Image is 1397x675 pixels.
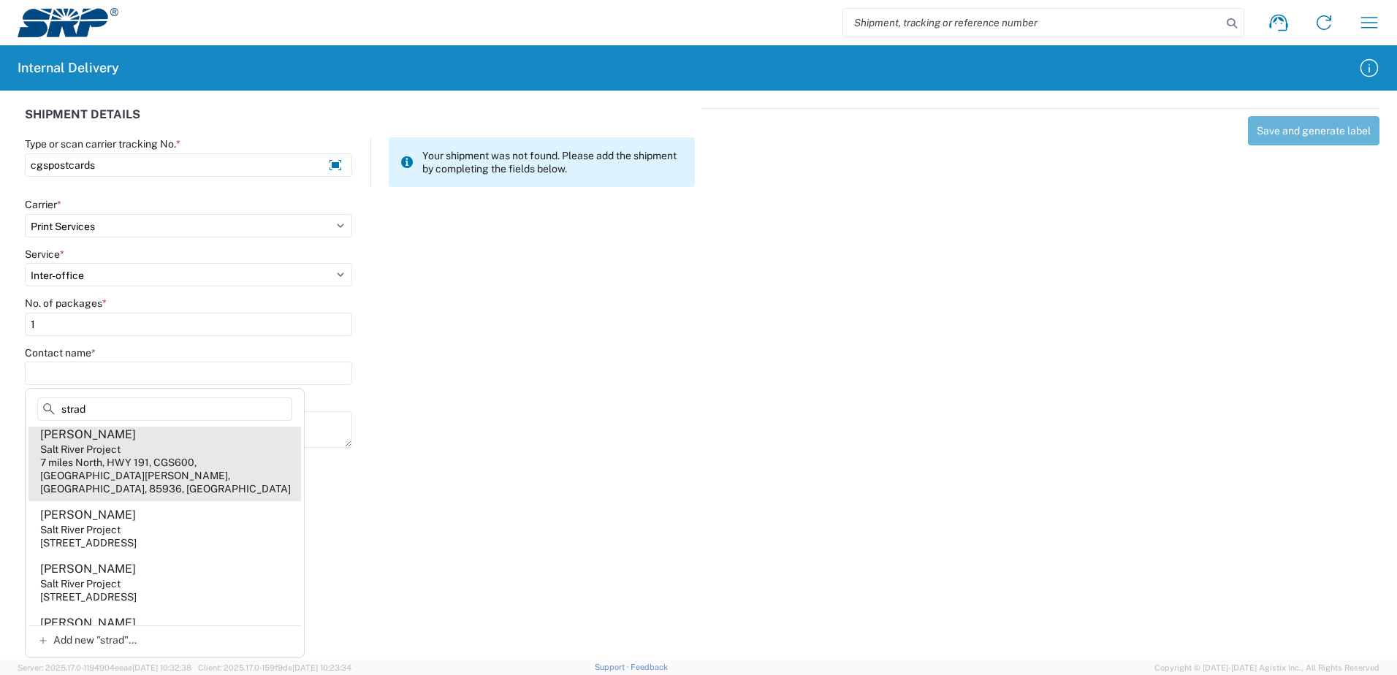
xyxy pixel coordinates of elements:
[292,663,351,672] span: [DATE] 10:23:34
[40,577,121,590] div: Salt River Project
[40,523,121,536] div: Salt River Project
[18,663,191,672] span: Server: 2025.17.0-1194904eeae
[40,536,137,549] div: [STREET_ADDRESS]
[40,443,121,456] div: Salt River Project
[40,456,295,495] div: 7 miles North, HWY 191, CGS600, [GEOGRAPHIC_DATA][PERSON_NAME], [GEOGRAPHIC_DATA], 85936, [GEOGRA...
[422,149,683,175] span: Your shipment was not found. Please add the shipment by completing the fields below.
[25,248,64,261] label: Service
[25,108,695,137] div: SHIPMENT DETAILS
[1154,661,1379,674] span: Copyright © [DATE]-[DATE] Agistix Inc., All Rights Reserved
[595,663,631,671] a: Support
[40,427,136,443] div: [PERSON_NAME]
[198,663,351,672] span: Client: 2025.17.0-159f9de
[25,346,96,359] label: Contact name
[25,137,180,150] label: Type or scan carrier tracking No.
[843,9,1222,37] input: Shipment, tracking or reference number
[40,590,137,603] div: [STREET_ADDRESS]
[18,8,118,37] img: srp
[25,297,107,310] label: No. of packages
[132,663,191,672] span: [DATE] 10:32:38
[40,507,136,523] div: [PERSON_NAME]
[53,633,137,647] span: Add new "strad"...
[25,198,61,211] label: Carrier
[631,663,668,671] a: Feedback
[18,59,119,77] h2: Internal Delivery
[40,615,136,631] div: [PERSON_NAME]
[40,561,136,577] div: [PERSON_NAME]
